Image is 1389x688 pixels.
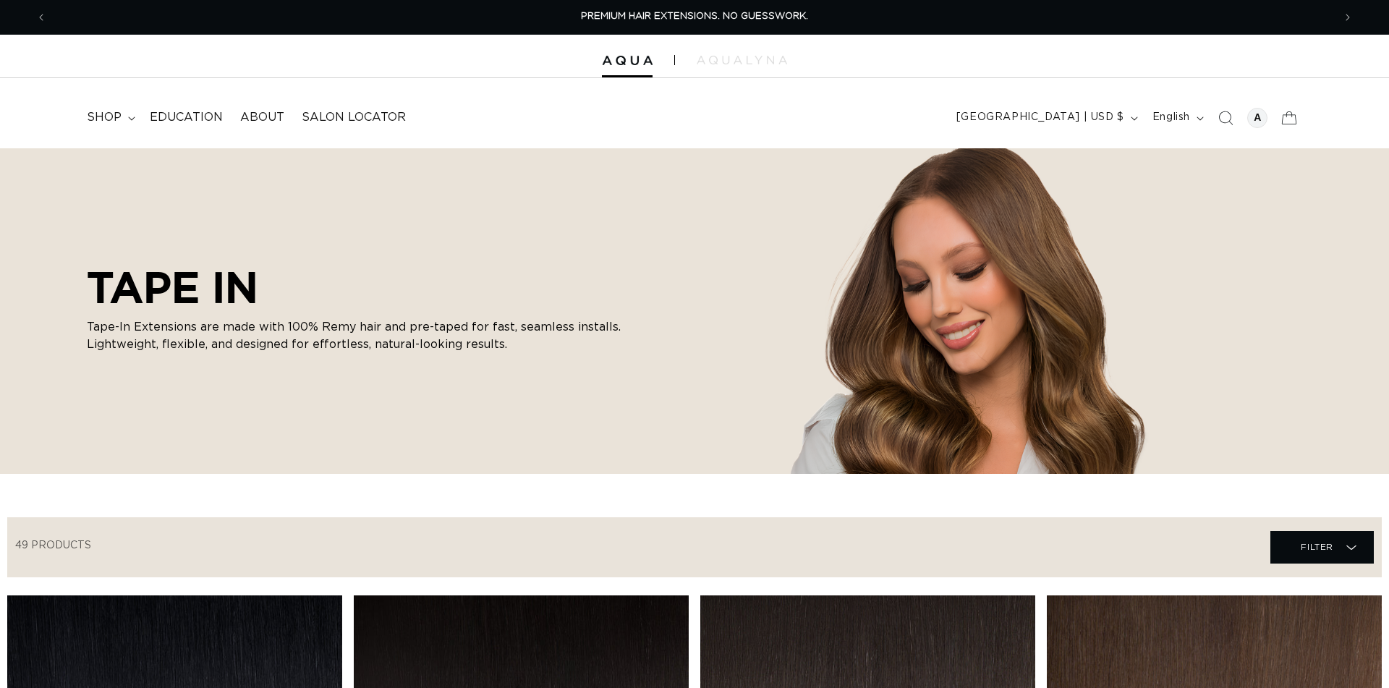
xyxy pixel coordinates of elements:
[78,101,141,134] summary: shop
[581,12,808,21] span: PREMIUM HAIR EXTENSIONS. NO GUESSWORK.
[15,540,91,551] span: 49 products
[1152,110,1190,125] span: English
[1270,531,1374,564] summary: Filter
[602,56,653,66] img: Aqua Hair Extensions
[1144,104,1210,132] button: English
[948,104,1144,132] button: [GEOGRAPHIC_DATA] | USD $
[87,110,122,125] span: shop
[150,110,223,125] span: Education
[956,110,1124,125] span: [GEOGRAPHIC_DATA] | USD $
[302,110,406,125] span: Salon Locator
[293,101,415,134] a: Salon Locator
[697,56,787,64] img: aqualyna.com
[1301,533,1333,561] span: Filter
[87,262,637,313] h2: TAPE IN
[25,4,57,31] button: Previous announcement
[1210,102,1241,134] summary: Search
[1332,4,1364,31] button: Next announcement
[231,101,293,134] a: About
[141,101,231,134] a: Education
[240,110,284,125] span: About
[87,318,637,353] p: Tape-In Extensions are made with 100% Remy hair and pre-taped for fast, seamless installs. Lightw...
